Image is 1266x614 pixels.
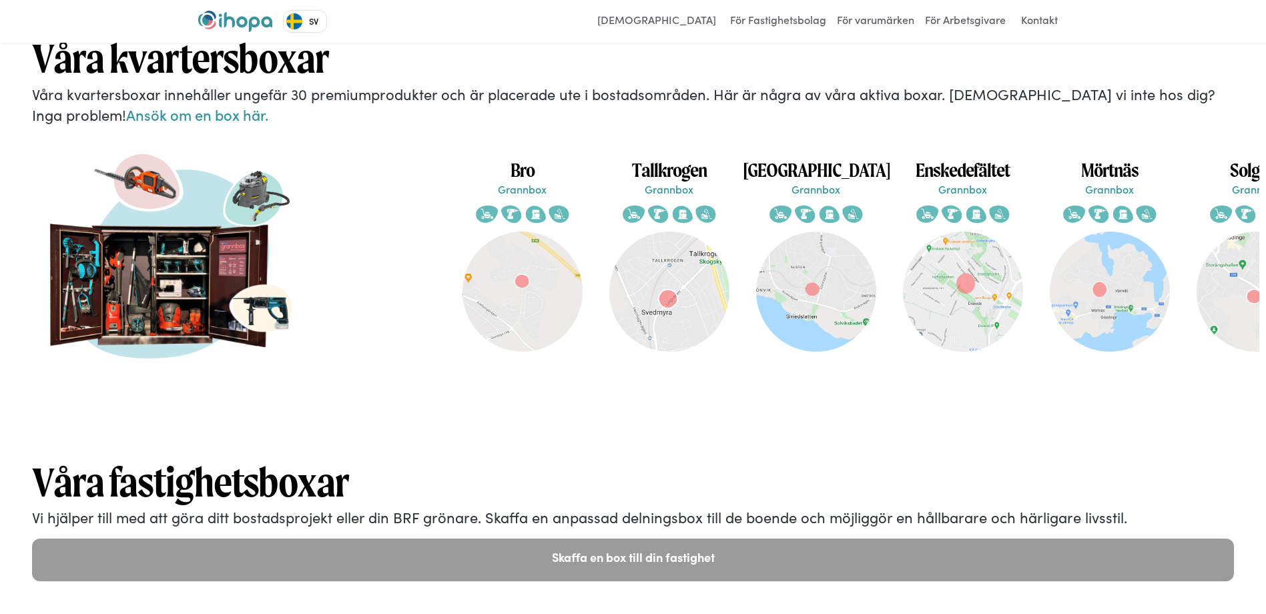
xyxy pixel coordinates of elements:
[126,104,268,125] a: Ansök om en box här.
[743,182,890,196] p: Grannbox
[1036,136,1183,376] a: MörtnäsGrannbox
[283,10,327,33] aside: Language selected: Svenska
[283,10,327,33] div: Language
[743,136,890,376] a: [GEOGRAPHIC_DATA]Grannbox
[198,11,272,32] a: home
[596,136,743,376] a: TallkrogenGrannbox
[596,182,743,196] p: Grannbox
[743,158,890,182] h1: [GEOGRAPHIC_DATA]
[449,136,596,376] a: BroGrannbox
[32,84,1234,125] p: Våra kvartersboxar innehåller ungefär 30 premiumprodukter och är placerade ute i bostadsområden. ...
[591,11,723,32] a: [DEMOGRAPHIC_DATA]
[32,507,1234,528] p: Vi hjälper till med att göra ditt bostadsprojekt eller din BRF grönare. Skaffa en anpassad delnin...
[1036,158,1183,182] h1: Mörtnäs
[890,136,1036,376] a: EnskedefältetGrannbox
[284,11,326,32] a: SV
[834,11,918,32] a: För varumärken
[922,11,1009,32] a: För Arbetsgivare
[890,182,1036,196] p: Grannbox
[890,158,1036,182] h1: Enskedefältet
[1013,11,1066,32] a: Kontakt
[198,11,272,32] img: ihopa logo
[449,158,596,182] h1: Bro
[32,456,1234,508] h1: Våra fastighetsboxar
[32,33,1234,84] h1: Våra kvartersboxar
[449,182,596,196] p: Grannbox
[32,539,1234,581] a: Skaffa en box till din fastighet
[1036,182,1183,196] p: Grannbox
[727,11,830,32] a: För Fastighetsbolag
[596,158,743,182] h1: Tallkrogen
